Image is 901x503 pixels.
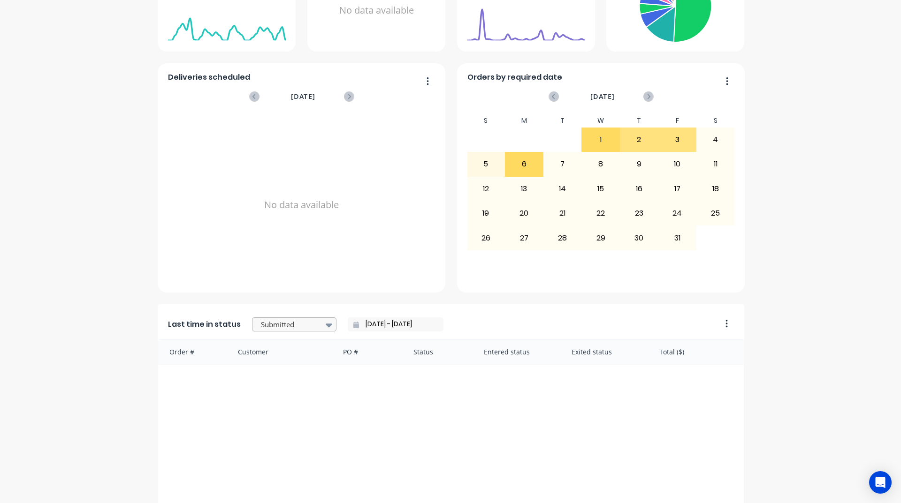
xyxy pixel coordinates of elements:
[474,339,562,364] div: Entered status
[582,177,619,201] div: 15
[620,226,658,249] div: 30
[467,114,505,128] div: S
[544,177,581,201] div: 14
[658,152,696,176] div: 10
[582,152,619,176] div: 8
[697,202,734,225] div: 25
[581,114,620,128] div: W
[168,114,435,296] div: No data available
[404,339,474,364] div: Status
[650,339,744,364] div: Total ($)
[467,152,505,176] div: 5
[620,114,658,128] div: T
[505,226,543,249] div: 27
[620,202,658,225] div: 23
[544,152,581,176] div: 7
[562,339,650,364] div: Exited status
[582,226,619,249] div: 29
[869,471,892,494] div: Open Intercom Messenger
[359,317,440,331] input: Filter by date
[334,339,404,364] div: PO #
[620,152,658,176] div: 9
[544,226,581,249] div: 28
[658,128,696,151] div: 3
[168,319,241,330] span: Last time in status
[168,72,250,83] span: Deliveries scheduled
[658,226,696,249] div: 31
[505,152,543,176] div: 6
[505,177,543,201] div: 13
[467,226,505,249] div: 26
[291,91,315,102] span: [DATE]
[620,128,658,151] div: 2
[696,114,735,128] div: S
[505,114,543,128] div: M
[658,202,696,225] div: 24
[582,202,619,225] div: 22
[582,128,619,151] div: 1
[505,202,543,225] div: 20
[658,114,696,128] div: F
[467,202,505,225] div: 19
[697,128,734,151] div: 4
[467,177,505,201] div: 12
[229,339,334,364] div: Customer
[620,177,658,201] div: 16
[697,152,734,176] div: 11
[544,202,581,225] div: 21
[658,177,696,201] div: 17
[590,91,615,102] span: [DATE]
[158,339,229,364] div: Order #
[697,177,734,201] div: 18
[543,114,582,128] div: T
